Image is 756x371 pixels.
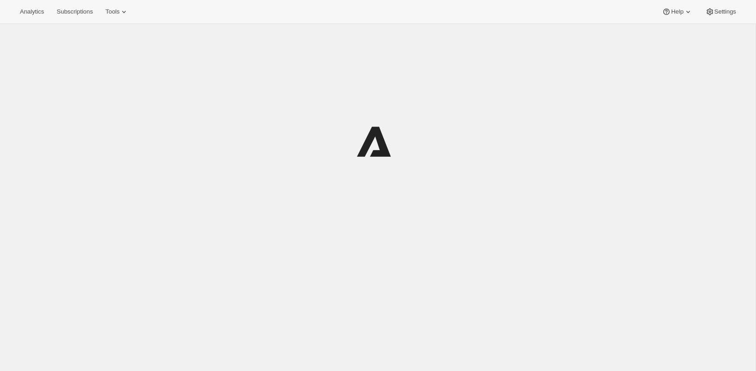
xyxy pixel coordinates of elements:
span: Help [671,8,683,15]
button: Subscriptions [51,5,98,18]
span: Analytics [20,8,44,15]
button: Analytics [14,5,49,18]
span: Subscriptions [57,8,93,15]
button: Settings [700,5,742,18]
span: Tools [105,8,119,15]
span: Settings [714,8,736,15]
button: Tools [100,5,134,18]
button: Help [656,5,698,18]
